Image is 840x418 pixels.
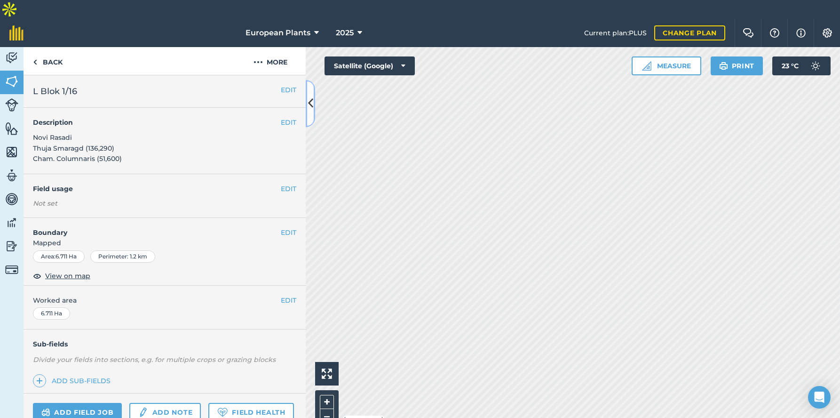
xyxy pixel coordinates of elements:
button: 23 °C [772,56,831,75]
img: fieldmargin Logo [9,25,24,40]
img: svg+xml;base64,PHN2ZyB4bWxucz0iaHR0cDovL3d3dy53My5vcmcvMjAwMC9zdmciIHdpZHRoPSI1NiIgaGVpZ2h0PSI2MC... [5,74,18,88]
img: svg+xml;base64,PD94bWwgdmVyc2lvbj0iMS4wIiBlbmNvZGluZz0idXRmLTgiPz4KPCEtLSBHZW5lcmF0b3I6IEFkb2JlIE... [5,169,18,183]
img: svg+xml;base64,PD94bWwgdmVyc2lvbj0iMS4wIiBlbmNvZGluZz0idXRmLTgiPz4KPCEtLSBHZW5lcmF0b3I6IEFkb2JlIE... [5,51,18,65]
img: A question mark icon [769,28,780,38]
a: Change plan [654,25,725,40]
em: Divide your fields into sections, e.g. for multiple crops or grazing blocks [33,355,276,364]
button: Satellite (Google) [325,56,415,75]
img: svg+xml;base64,PHN2ZyB4bWxucz0iaHR0cDovL3d3dy53My5vcmcvMjAwMC9zdmciIHdpZHRoPSI5IiBoZWlnaHQ9IjI0Ii... [33,56,37,68]
h4: Boundary [24,218,281,238]
span: L Blok 1/16 [33,85,77,98]
button: EDIT [281,85,296,95]
button: + [320,395,334,409]
img: svg+xml;base64,PHN2ZyB4bWxucz0iaHR0cDovL3d3dy53My5vcmcvMjAwMC9zdmciIHdpZHRoPSIxNCIgaGVpZ2h0PSIyNC... [36,375,43,386]
img: svg+xml;base64,PD94bWwgdmVyc2lvbj0iMS4wIiBlbmNvZGluZz0idXRmLTgiPz4KPCEtLSBHZW5lcmF0b3I6IEFkb2JlIE... [5,263,18,276]
h4: Description [33,117,296,128]
img: Two speech bubbles overlapping with the left bubble in the forefront [743,28,754,38]
img: Ruler icon [642,61,651,71]
a: Add sub-fields [33,374,114,387]
img: svg+xml;base64,PHN2ZyB4bWxucz0iaHR0cDovL3d3dy53My5vcmcvMjAwMC9zdmciIHdpZHRoPSIxOSIgaGVpZ2h0PSIyNC... [719,60,728,72]
div: Perimeter : 1.2 km [90,250,155,263]
div: 6.711 Ha [33,307,70,320]
img: svg+xml;base64,PD94bWwgdmVyc2lvbj0iMS4wIiBlbmNvZGluZz0idXRmLTgiPz4KPCEtLSBHZW5lcmF0b3I6IEFkb2JlIE... [138,407,148,418]
img: svg+xml;base64,PD94bWwgdmVyc2lvbj0iMS4wIiBlbmNvZGluZz0idXRmLTgiPz4KPCEtLSBHZW5lcmF0b3I6IEFkb2JlIE... [41,407,50,418]
span: 2025 [336,27,354,39]
button: EDIT [281,117,296,128]
img: A cog icon [822,28,833,38]
img: svg+xml;base64,PD94bWwgdmVyc2lvbj0iMS4wIiBlbmNvZGluZz0idXRmLTgiPz4KPCEtLSBHZW5lcmF0b3I6IEFkb2JlIE... [5,216,18,230]
a: Back [24,47,72,75]
h4: Field usage [33,184,281,194]
img: svg+xml;base64,PHN2ZyB4bWxucz0iaHR0cDovL3d3dy53My5vcmcvMjAwMC9zdmciIHdpZHRoPSI1NiIgaGVpZ2h0PSI2MC... [5,121,18,136]
button: EDIT [281,184,296,194]
div: Area : 6.711 Ha [33,250,85,263]
div: Open Intercom Messenger [808,386,831,409]
button: Measure [632,56,701,75]
span: 23 ° C [782,56,799,75]
div: Not set [33,199,296,208]
img: Four arrows, one pointing top left, one top right, one bottom right and the last bottom left [322,369,332,379]
h4: Sub-fields [24,339,306,349]
img: svg+xml;base64,PHN2ZyB4bWxucz0iaHR0cDovL3d3dy53My5vcmcvMjAwMC9zdmciIHdpZHRoPSIyMCIgaGVpZ2h0PSIyNC... [254,56,263,68]
span: European Plants [246,27,310,39]
img: svg+xml;base64,PD94bWwgdmVyc2lvbj0iMS4wIiBlbmNvZGluZz0idXRmLTgiPz4KPCEtLSBHZW5lcmF0b3I6IEFkb2JlIE... [5,239,18,253]
img: svg+xml;base64,PHN2ZyB4bWxucz0iaHR0cDovL3d3dy53My5vcmcvMjAwMC9zdmciIHdpZHRoPSIxOCIgaGVpZ2h0PSIyNC... [33,270,41,281]
img: svg+xml;base64,PD94bWwgdmVyc2lvbj0iMS4wIiBlbmNvZGluZz0idXRmLTgiPz4KPCEtLSBHZW5lcmF0b3I6IEFkb2JlIE... [5,98,18,112]
span: Worked area [33,295,296,305]
span: Novi Rasadi Thuja Smaragd (136,290) Cham. Columnaris (51,600) [33,133,122,163]
button: European Plants [242,19,323,47]
button: EDIT [281,295,296,305]
button: Print [711,56,763,75]
img: svg+xml;base64,PD94bWwgdmVyc2lvbj0iMS4wIiBlbmNvZGluZz0idXRmLTgiPz4KPCEtLSBHZW5lcmF0b3I6IEFkb2JlIE... [806,56,825,75]
button: 2025 [332,19,366,47]
button: EDIT [281,227,296,238]
img: svg+xml;base64,PHN2ZyB4bWxucz0iaHR0cDovL3d3dy53My5vcmcvMjAwMC9zdmciIHdpZHRoPSI1NiIgaGVpZ2h0PSI2MC... [5,145,18,159]
button: View on map [33,270,90,281]
img: svg+xml;base64,PHN2ZyB4bWxucz0iaHR0cDovL3d3dy53My5vcmcvMjAwMC9zdmciIHdpZHRoPSIxNyIgaGVpZ2h0PSIxNy... [796,27,806,39]
span: Mapped [24,238,306,248]
button: More [235,47,306,75]
img: svg+xml;base64,PD94bWwgdmVyc2lvbj0iMS4wIiBlbmNvZGluZz0idXRmLTgiPz4KPCEtLSBHZW5lcmF0b3I6IEFkb2JlIE... [5,192,18,206]
span: View on map [45,271,90,281]
span: Current plan : PLUS [584,28,647,38]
